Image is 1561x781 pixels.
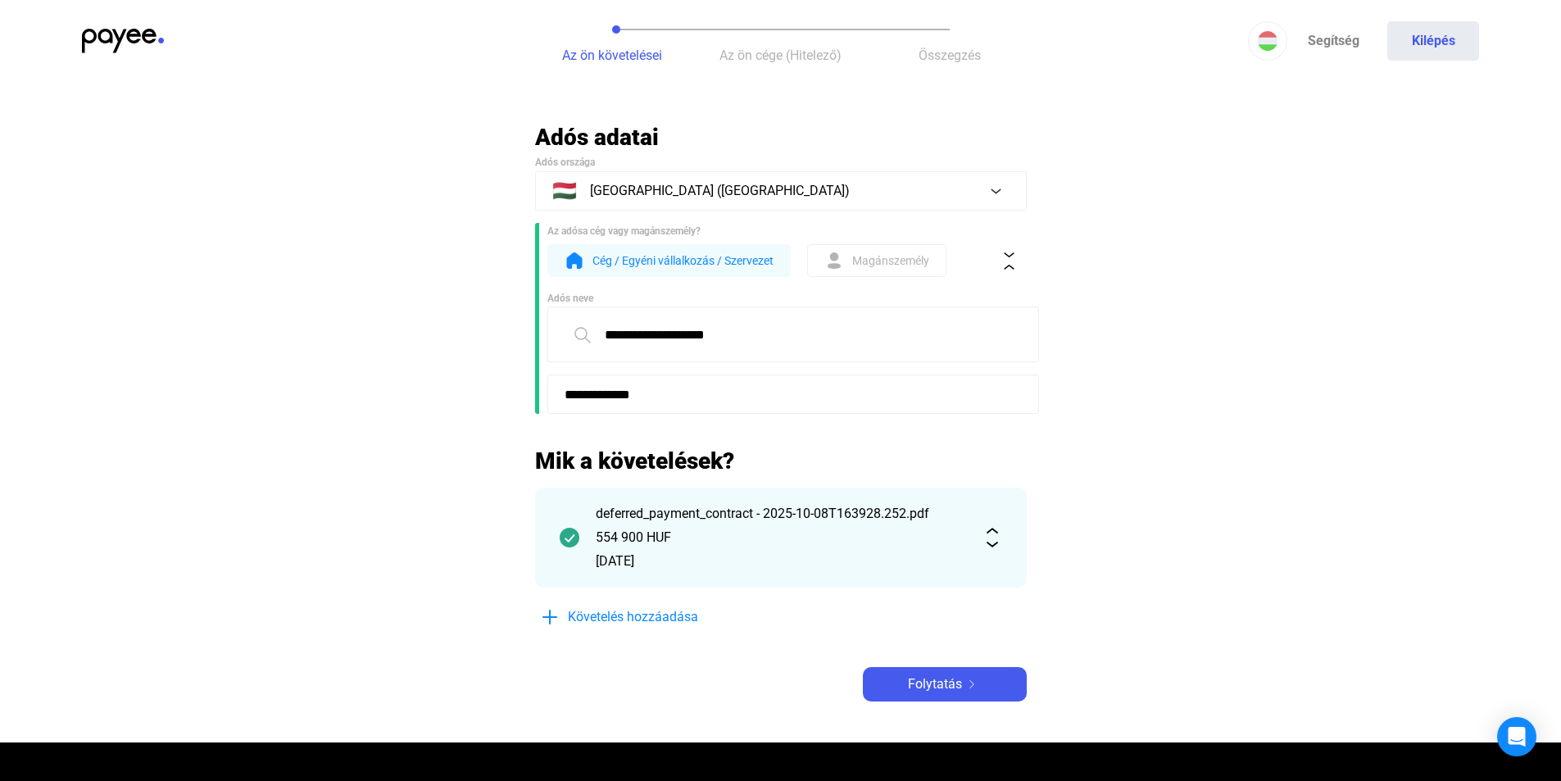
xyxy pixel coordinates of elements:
img: HU [1258,31,1277,51]
span: Összegzés [919,48,981,63]
button: Kilépés [1387,21,1479,61]
img: checkmark-darker-green-circle [560,528,579,547]
div: [DATE] [596,552,966,571]
button: HU [1248,21,1287,61]
span: Magánszemély [852,251,929,270]
img: expand [982,528,1002,547]
div: 554 900 HUF [596,528,966,547]
img: arrow-right-white [962,680,982,688]
button: Folytatásarrow-right-white [863,667,1027,702]
button: plus-blueKövetelés hozzáadása [535,600,781,634]
div: deferred_payment_contract - 2025-10-08T163928.252.pdf [596,504,966,524]
div: Adós neve [547,290,1027,306]
h2: Mik a követelések? [535,447,1027,475]
span: Az ön követelései [562,48,662,63]
span: Folytatás [908,674,962,694]
span: Követelés hozzáadása [568,607,698,627]
button: 🇭🇺[GEOGRAPHIC_DATA] ([GEOGRAPHIC_DATA]) [535,171,1027,211]
img: plus-blue [540,607,560,627]
button: form-indMagánszemély [807,244,946,277]
img: form-org [565,251,584,270]
img: form-ind [824,251,844,270]
button: form-orgCég / Egyéni vállalkozás / Szervezet [547,244,791,277]
span: [GEOGRAPHIC_DATA] ([GEOGRAPHIC_DATA]) [590,181,850,201]
span: 🇭🇺 [552,181,577,201]
span: Cég / Egyéni vállalkozás / Szervezet [592,251,774,270]
img: collapse [1001,252,1018,270]
span: Az ön cége (Hitelező) [719,48,842,63]
img: payee-logo [82,29,164,53]
div: Open Intercom Messenger [1497,717,1536,756]
button: collapse [992,243,1027,278]
h2: Adós adatai [535,123,1027,152]
div: Az adósa cég vagy magánszemély? [547,223,1027,239]
span: Adós országa [535,157,595,168]
a: Segítség [1287,21,1379,61]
